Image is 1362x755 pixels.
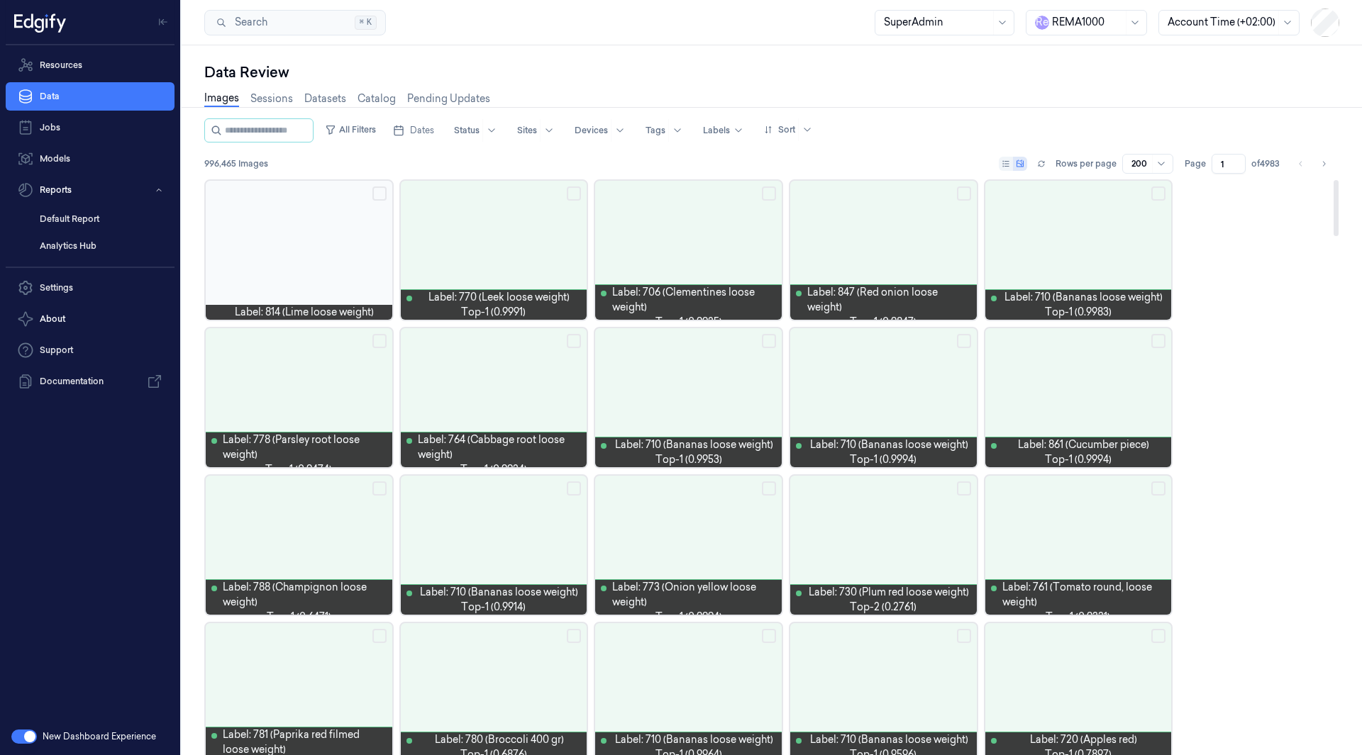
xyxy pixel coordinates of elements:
[810,732,968,747] span: Label: 710 (Bananas loose weight)
[6,145,175,173] a: Models
[1314,154,1334,174] button: Go to next page
[567,629,581,643] button: Select row
[1004,290,1163,305] span: Label: 710 (Bananas loose weight)
[1151,629,1166,643] button: Select row
[435,732,564,747] span: Label: 780 (Broccoli 400 gr)
[655,610,722,625] span: top-1 (0.9994)
[319,118,382,141] button: All Filters
[235,305,374,320] span: Label: 814 (Lime loose weight)
[461,600,526,615] span: top-1 (0.9914)
[762,481,776,496] button: Select row
[762,629,776,643] button: Select row
[204,62,1339,82] div: Data Review
[762,186,776,201] button: Select row
[1018,437,1149,452] span: Label: 861 (Cucumber piece)
[807,285,971,315] span: Label: 847 (Red onion loose weight)
[304,91,346,106] a: Datasets
[28,207,175,231] a: Default Report
[655,452,722,467] span: top-1 (0.9953)
[810,437,968,452] span: Label: 710 (Bananas loose weight)
[957,186,971,201] button: Select row
[420,585,578,600] span: Label: 710 (Bananas loose weight)
[850,452,917,467] span: top-1 (0.9994)
[1185,157,1206,170] span: Page
[358,91,396,106] a: Catalog
[204,91,239,107] a: Images
[372,481,387,496] button: Select row
[223,432,387,462] span: Label: 778 (Parsley root loose weight)
[850,315,917,330] span: top-1 (0.9847)
[6,305,175,333] button: About
[265,462,332,477] span: top-1 (0.9474)
[1045,305,1112,320] span: top-1 (0.9983)
[615,437,773,452] span: Label: 710 (Bananas loose weight)
[410,124,434,137] span: Dates
[957,629,971,643] button: Select row
[372,334,387,348] button: Select row
[6,274,175,302] a: Settings
[1056,157,1117,170] p: Rows per page
[1151,334,1166,348] button: Select row
[372,629,387,643] button: Select row
[615,732,773,747] span: Label: 710 (Bananas loose weight)
[957,481,971,496] button: Select row
[567,334,581,348] button: Select row
[204,10,386,35] button: Search⌘K
[567,186,581,201] button: Select row
[1030,732,1137,747] span: Label: 720 (Apples red)
[461,305,526,320] span: top-1 (0.9991)
[372,186,387,201] button: Select row
[1151,481,1166,496] button: Select row
[6,113,175,142] a: Jobs
[6,367,175,396] a: Documentation
[460,462,527,477] span: top-1 (0.9924)
[762,334,776,348] button: Select row
[229,15,267,30] span: Search
[1002,580,1166,610] span: Label: 761 (Tomato round, loose weight)
[850,600,917,615] span: top-2 (0.2761)
[250,91,293,106] a: Sessions
[1151,186,1166,201] button: Select row
[6,176,175,204] button: Reports
[567,481,581,496] button: Select row
[28,234,175,258] a: Analytics Hub
[809,585,969,600] span: Label: 730 (Plum red loose weight)
[655,315,722,330] span: top-1 (0.9925)
[612,580,776,610] span: Label: 773 (Onion yellow loose weight)
[428,290,570,305] span: Label: 770 (Leek loose weight)
[1035,16,1049,30] span: R e
[1291,154,1334,174] nav: pagination
[223,580,387,610] span: Label: 788 (Champignon loose weight)
[6,336,175,364] a: Support
[1251,157,1280,170] span: of 4983
[407,91,490,106] a: Pending Updates
[152,11,175,33] button: Toggle Navigation
[6,51,175,79] a: Resources
[612,285,776,315] span: Label: 706 (Clementines loose weight)
[957,334,971,348] button: Select row
[1046,610,1110,625] span: top-1 (0.9331)
[204,157,268,170] span: 996,465 Images
[418,432,582,462] span: Label: 764 (Cabbage root loose weight)
[6,82,175,111] a: Data
[387,119,440,142] button: Dates
[267,610,331,625] span: top-1 (0.6471)
[1045,452,1112,467] span: top-1 (0.9994)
